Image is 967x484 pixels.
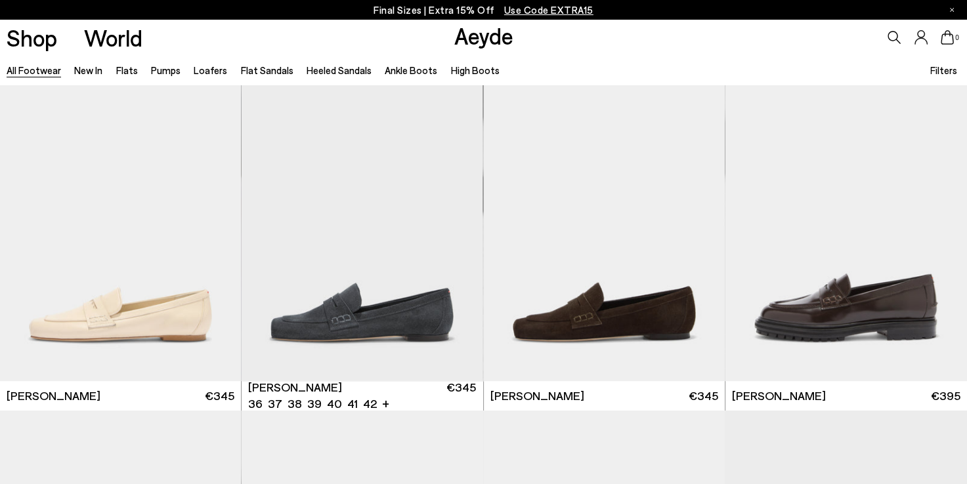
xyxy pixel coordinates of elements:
li: 40 [327,395,342,412]
span: €345 [446,379,476,412]
li: 39 [307,395,322,412]
li: 37 [268,395,282,412]
a: Flats [116,64,138,76]
span: €395 [931,388,960,404]
li: 36 [248,395,263,412]
a: World [84,26,142,49]
li: + [382,394,389,412]
a: Pumps [151,64,181,76]
img: Lana Suede Loafers [242,78,483,381]
a: [PERSON_NAME] €345 [484,381,725,411]
span: €345 [689,388,718,404]
span: [PERSON_NAME] [248,379,342,395]
a: Loafers [194,64,227,76]
a: New In [74,64,102,76]
span: [PERSON_NAME] [490,388,584,404]
a: 6 / 6 1 / 6 2 / 6 3 / 6 4 / 6 5 / 6 6 / 6 1 / 6 Next slide Previous slide [242,78,483,381]
li: 41 [347,395,358,412]
a: Ankle Boots [385,64,437,76]
li: 38 [288,395,302,412]
span: [PERSON_NAME] [7,388,100,404]
span: [PERSON_NAME] [732,388,826,404]
span: Filters [930,64,957,76]
img: Lana Suede Loafers [483,78,723,381]
li: 42 [363,395,377,412]
div: 1 / 6 [242,78,483,381]
img: Leon Loafers [725,78,967,381]
span: Navigate to /collections/ss25-final-sizes [504,4,593,16]
a: Flat Sandals [241,64,293,76]
img: Lana Suede Loafers [484,78,725,381]
div: 2 / 6 [483,78,723,381]
span: 0 [954,34,960,41]
p: Final Sizes | Extra 15% Off [374,2,593,18]
a: Aeyde [454,22,513,49]
a: [PERSON_NAME] €395 [725,381,967,411]
a: Shop [7,26,57,49]
ul: variant [248,395,373,412]
a: Heeled Sandals [307,64,372,76]
a: High Boots [451,64,500,76]
a: 0 [941,30,954,45]
span: €345 [205,388,234,404]
a: [PERSON_NAME] 36 37 38 39 40 41 42 + €345 [242,381,483,411]
a: All Footwear [7,64,61,76]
